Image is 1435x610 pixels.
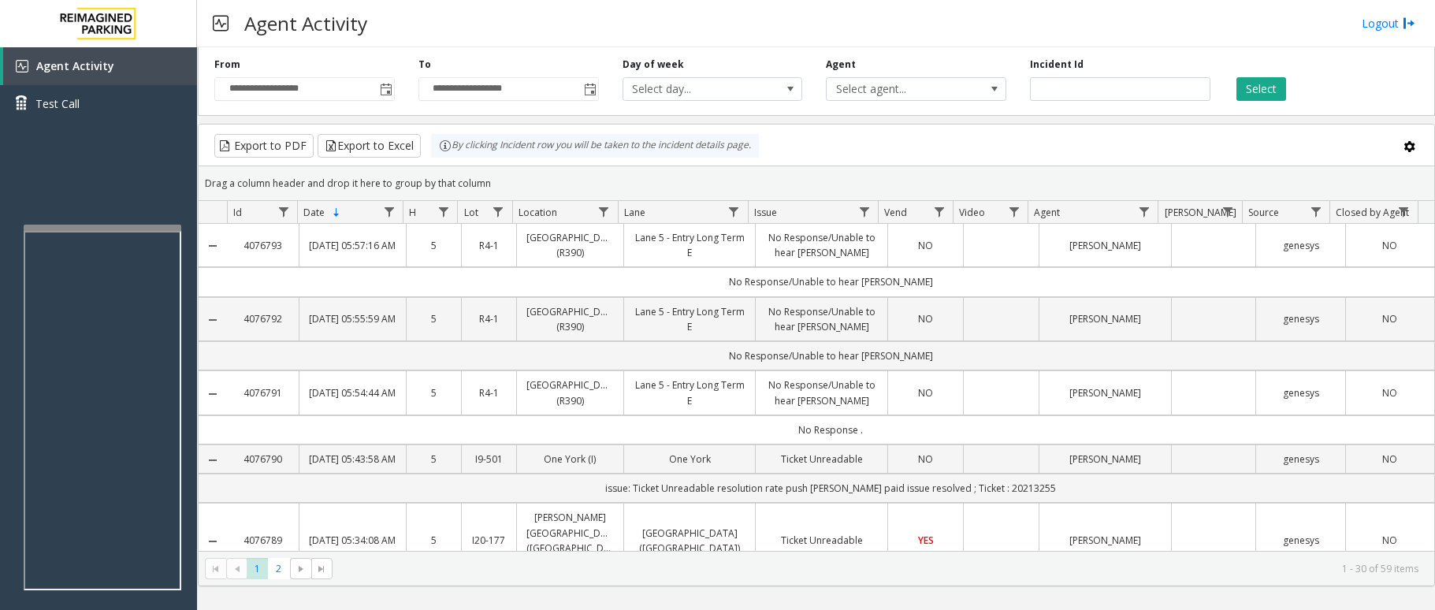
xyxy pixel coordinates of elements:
[918,386,933,400] span: NO
[471,385,507,400] a: R4-1
[471,238,507,253] a: R4-1
[526,304,614,334] a: [GEOGRAPHIC_DATA] (R390)
[723,201,745,222] a: Lane Filter Menu
[315,563,328,575] span: Go to the last page
[1382,239,1397,252] span: NO
[309,385,396,400] a: [DATE] 05:54:44 AM
[1003,201,1024,222] a: Video Filter Menu
[311,558,333,580] span: Go to the last page
[623,78,766,100] span: Select day...
[1336,206,1409,219] span: Closed by Agent
[318,134,421,158] button: Export to Excel
[1355,238,1425,253] a: NO
[416,533,452,548] a: 5
[526,452,614,467] a: One York (I)
[433,201,454,222] a: H Filter Menu
[409,206,416,219] span: H
[1165,206,1236,219] span: [PERSON_NAME]
[487,201,508,222] a: Lot Filter Menu
[765,378,878,407] a: No Response/Unable to hear [PERSON_NAME]
[16,60,28,73] img: 'icon'
[268,558,289,579] span: Page 2
[1382,386,1397,400] span: NO
[1049,311,1162,326] a: [PERSON_NAME]
[593,201,615,222] a: Location Filter Menu
[1030,58,1084,72] label: Incident Id
[898,452,954,467] a: NO
[309,311,396,326] a: [DATE] 05:55:59 AM
[1266,452,1335,467] a: genesys
[233,206,242,219] span: Id
[199,240,227,252] a: Collapse Details
[471,533,507,548] a: I20-177
[918,239,933,252] span: NO
[765,452,878,467] a: Ticket Unreadable
[378,201,400,222] a: Date Filter Menu
[439,139,452,152] img: infoIcon.svg
[1382,534,1397,547] span: NO
[199,201,1434,551] div: Data table
[236,238,289,253] a: 4076793
[1266,533,1335,548] a: genesys
[519,206,557,219] span: Location
[295,563,307,575] span: Go to the next page
[1248,206,1279,219] span: Source
[526,378,614,407] a: [GEOGRAPHIC_DATA] (R390)
[1049,533,1162,548] a: [PERSON_NAME]
[526,510,614,571] a: [PERSON_NAME][GEOGRAPHIC_DATA] ([GEOGRAPHIC_DATA]) (I) (R390)
[928,201,950,222] a: Vend Filter Menu
[377,78,394,100] span: Toggle popup
[290,558,311,580] span: Go to the next page
[342,562,1418,575] kendo-pager-info: 1 - 30 of 59 items
[826,58,856,72] label: Agent
[199,314,227,326] a: Collapse Details
[1266,385,1335,400] a: genesys
[754,206,777,219] span: Issue
[464,206,478,219] span: Lot
[213,4,229,43] img: pageIcon
[309,533,396,548] a: [DATE] 05:34:08 AM
[431,134,759,158] div: By clicking Incident row you will be taken to the incident details page.
[227,415,1434,444] td: No Response .
[1049,385,1162,400] a: [PERSON_NAME]
[416,385,452,400] a: 5
[236,452,289,467] a: 4076790
[634,304,746,334] a: Lane 5 - Entry Long Term E
[214,134,314,158] button: Export to PDF
[1133,201,1154,222] a: Agent Filter Menu
[1266,311,1335,326] a: genesys
[236,311,289,326] a: 4076792
[918,534,934,547] span: YES
[199,169,1434,197] div: Drag a column header and drop it here to group by that column
[884,206,907,219] span: Vend
[581,78,598,100] span: Toggle popup
[1217,201,1238,222] a: Parker Filter Menu
[959,206,985,219] span: Video
[416,238,452,253] a: 5
[1049,452,1162,467] a: [PERSON_NAME]
[3,47,197,85] a: Agent Activity
[227,474,1434,503] td: issue: Ticket Unreadable resolution rate push [PERSON_NAME] paid issue resolved ; Ticket : 20213255
[634,526,746,556] a: [GEOGRAPHIC_DATA] ([GEOGRAPHIC_DATA])
[35,95,80,112] span: Test Call
[247,558,268,579] span: Page 1
[418,58,431,72] label: To
[330,206,343,219] span: Sortable
[634,230,746,260] a: Lane 5 - Entry Long Term E
[1382,452,1397,466] span: NO
[471,311,507,326] a: R4-1
[36,58,114,73] span: Agent Activity
[236,533,289,548] a: 4076789
[416,452,452,467] a: 5
[214,58,240,72] label: From
[634,452,746,467] a: One York
[918,452,933,466] span: NO
[199,388,227,400] a: Collapse Details
[236,385,289,400] a: 4076791
[1355,533,1425,548] a: NO
[1266,238,1335,253] a: genesys
[1305,201,1326,222] a: Source Filter Menu
[227,341,1434,370] td: No Response/Unable to hear [PERSON_NAME]
[227,267,1434,296] td: No Response/Unable to hear [PERSON_NAME]
[1403,15,1415,32] img: logout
